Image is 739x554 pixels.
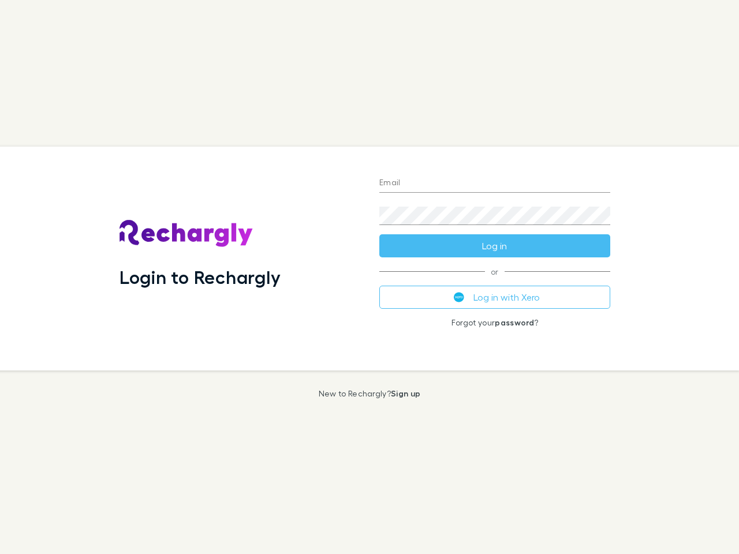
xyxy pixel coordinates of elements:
a: password [495,317,534,327]
h1: Login to Rechargly [120,266,281,288]
button: Log in with Xero [379,286,610,309]
a: Sign up [391,388,420,398]
p: New to Rechargly? [319,389,421,398]
p: Forgot your ? [379,318,610,327]
span: or [379,271,610,272]
img: Xero's logo [454,292,464,302]
img: Rechargly's Logo [120,220,253,248]
button: Log in [379,234,610,257]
